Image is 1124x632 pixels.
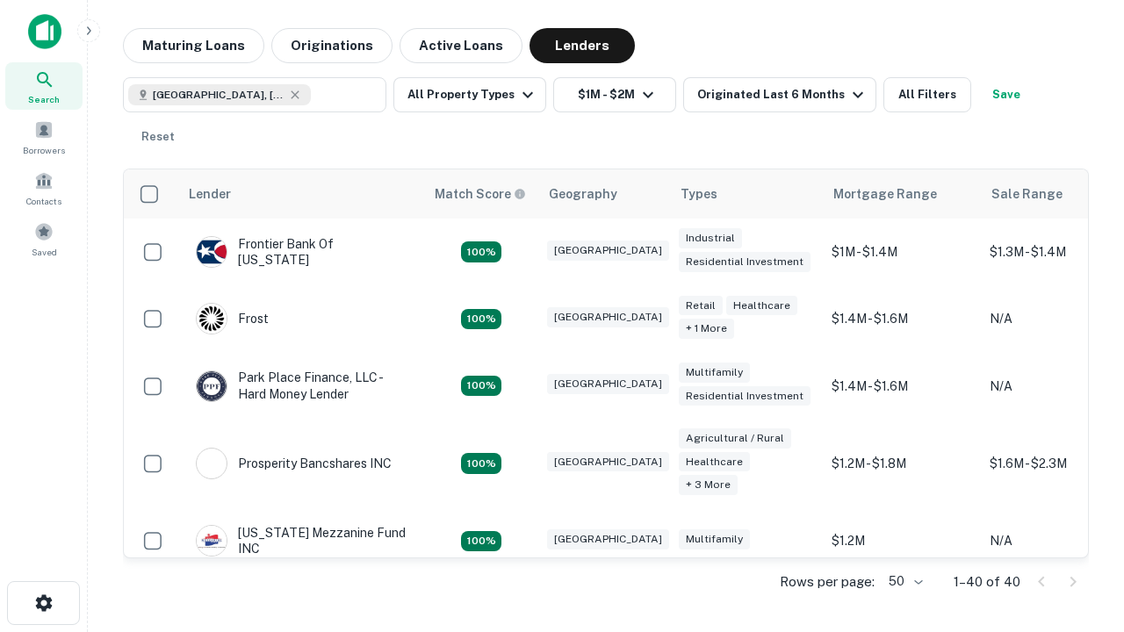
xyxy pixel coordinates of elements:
span: Borrowers [23,143,65,157]
div: Park Place Finance, LLC - Hard Money Lender [196,370,407,401]
div: Frontier Bank Of [US_STATE] [196,236,407,268]
button: Reset [130,119,186,154]
span: [GEOGRAPHIC_DATA], [GEOGRAPHIC_DATA], [GEOGRAPHIC_DATA] [153,87,285,103]
img: picture [197,371,227,401]
div: 50 [882,569,926,594]
button: $1M - $2M [553,77,676,112]
td: $1M - $1.4M [823,219,981,285]
div: + 3 more [679,475,738,495]
td: $1.4M - $1.6M [823,285,981,352]
div: Matching Properties: 4, hasApolloMatch: undefined [461,241,501,262]
div: Agricultural / Rural [679,428,791,449]
div: Geography [549,183,617,205]
div: Retail [679,296,723,316]
div: Matching Properties: 7, hasApolloMatch: undefined [461,453,501,474]
div: Industrial [679,228,742,248]
a: Contacts [5,164,83,212]
div: [GEOGRAPHIC_DATA] [547,529,669,549]
button: Lenders [530,28,635,63]
button: Originated Last 6 Months [683,77,876,112]
div: Sale Range [991,183,1063,205]
img: picture [197,526,227,556]
div: Matching Properties: 4, hasApolloMatch: undefined [461,376,501,397]
div: Residential Investment [679,386,811,406]
img: picture [197,237,227,267]
div: Multifamily [679,363,750,383]
div: Prosperity Bancshares INC [196,448,392,479]
p: 1–40 of 40 [954,571,1020,592]
th: Capitalize uses an advanced AI algorithm to match your search with the best lender. The match sco... [424,169,538,219]
div: Lender [189,183,231,205]
img: picture [197,304,227,334]
h6: Match Score [435,184,522,204]
button: Active Loans [400,28,522,63]
div: [US_STATE] Mezzanine Fund INC [196,525,407,557]
iframe: Chat Widget [1036,492,1124,576]
button: Save your search to get updates of matches that match your search criteria. [978,77,1034,112]
td: $1.2M [823,507,981,574]
div: [GEOGRAPHIC_DATA] [547,374,669,394]
span: Contacts [26,194,61,208]
div: Mortgage Range [833,183,937,205]
td: $1.4M - $1.6M [823,352,981,419]
button: Originations [271,28,393,63]
img: picture [197,449,227,478]
img: capitalize-icon.png [28,14,61,49]
th: Types [670,169,823,219]
button: All Property Types [393,77,546,112]
div: [GEOGRAPHIC_DATA] [547,241,669,261]
span: Search [28,92,60,106]
div: Healthcare [679,452,750,472]
th: Geography [538,169,670,219]
p: Rows per page: [780,571,875,592]
div: Matching Properties: 4, hasApolloMatch: undefined [461,309,501,330]
button: All Filters [883,77,971,112]
a: Saved [5,215,83,262]
div: [GEOGRAPHIC_DATA] [547,452,669,472]
button: Maturing Loans [123,28,264,63]
a: Borrowers [5,113,83,161]
div: Types [681,183,717,205]
div: Originated Last 6 Months [697,84,868,105]
div: Matching Properties: 5, hasApolloMatch: undefined [461,531,501,552]
div: + 1 more [679,319,734,339]
div: Residential Investment [679,252,811,272]
div: [GEOGRAPHIC_DATA] [547,307,669,327]
th: Mortgage Range [823,169,981,219]
div: Capitalize uses an advanced AI algorithm to match your search with the best lender. The match sco... [435,184,526,204]
th: Lender [178,169,424,219]
td: $1.2M - $1.8M [823,420,981,508]
div: Frost [196,303,269,334]
div: Multifamily [679,529,750,549]
div: Healthcare [726,296,797,316]
a: Search [5,62,83,110]
span: Saved [32,245,57,259]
